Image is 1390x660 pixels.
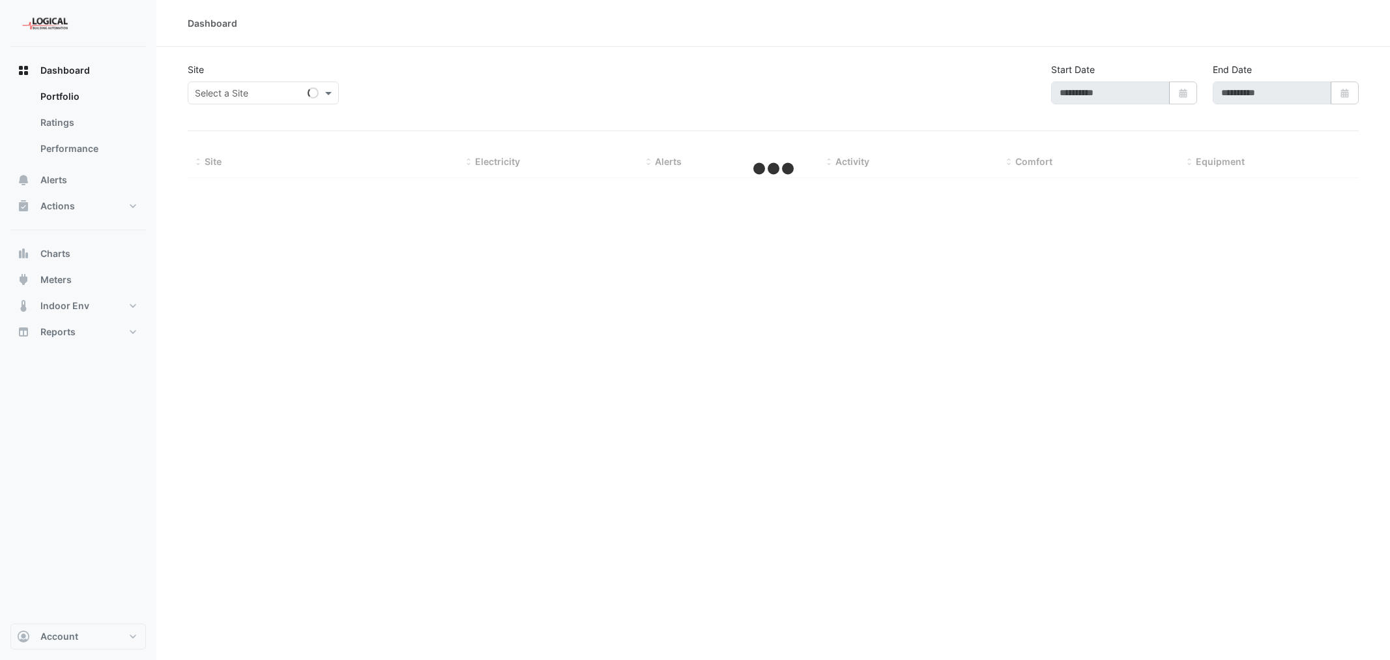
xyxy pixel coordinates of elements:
[40,325,76,338] span: Reports
[30,136,146,162] a: Performance
[10,267,146,293] button: Meters
[188,16,237,30] div: Dashboard
[30,110,146,136] a: Ratings
[188,63,204,76] label: Site
[1015,156,1052,167] span: Comfort
[17,325,30,338] app-icon: Reports
[1051,63,1095,76] label: Start Date
[40,630,78,643] span: Account
[10,319,146,345] button: Reports
[10,193,146,219] button: Actions
[10,241,146,267] button: Charts
[40,200,75,213] span: Actions
[10,167,146,193] button: Alerts
[475,156,520,167] span: Electricity
[40,247,70,260] span: Charts
[40,299,89,312] span: Indoor Env
[10,57,146,83] button: Dashboard
[40,273,72,286] span: Meters
[16,10,74,37] img: Company Logo
[17,299,30,312] app-icon: Indoor Env
[17,200,30,213] app-icon: Actions
[17,273,30,286] app-icon: Meters
[1213,63,1252,76] label: End Date
[17,64,30,77] app-icon: Dashboard
[10,83,146,167] div: Dashboard
[17,173,30,187] app-icon: Alerts
[10,623,146,650] button: Account
[30,83,146,110] a: Portfolio
[1196,156,1245,167] span: Equipment
[205,156,222,167] span: Site
[40,64,90,77] span: Dashboard
[17,247,30,260] app-icon: Charts
[10,293,146,319] button: Indoor Env
[835,156,869,167] span: Activity
[655,156,682,167] span: Alerts
[40,173,67,187] span: Alerts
